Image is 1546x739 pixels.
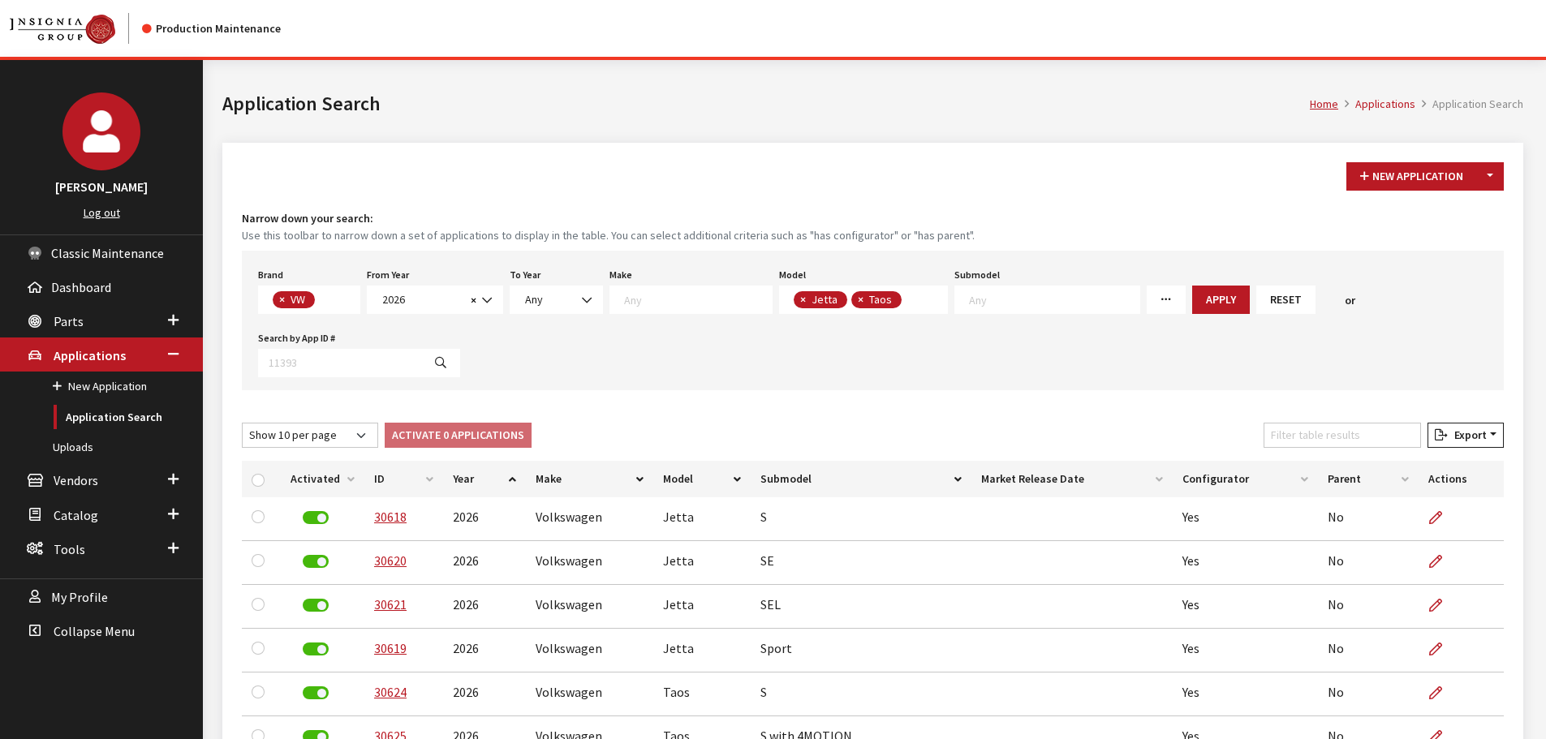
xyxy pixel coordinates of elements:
th: Model: activate to sort column ascending [653,461,750,497]
td: Volkswagen [526,585,653,629]
th: Parent: activate to sort column ascending [1318,461,1419,497]
button: Remove item [273,291,289,308]
button: Remove item [851,291,868,308]
a: 30619 [374,640,407,656]
td: S [751,672,971,716]
a: Insignia Group logo [10,13,142,44]
th: Configurator: activate to sort column ascending [1173,461,1318,497]
th: Year: activate to sort column ascending [443,461,526,497]
th: Activated: activate to sort column ascending [281,461,364,497]
button: Remove item [794,291,810,308]
th: Submodel: activate to sort column ascending [751,461,971,497]
td: S [751,497,971,541]
input: Filter table results [1264,423,1421,448]
a: Edit Application [1428,497,1456,538]
span: Dashboard [51,279,111,295]
img: Cheyenne Dorton [62,92,140,170]
li: Application Search [1415,96,1523,113]
td: Jetta [653,541,750,585]
span: Vendors [54,473,98,489]
td: Yes [1173,585,1318,629]
textarea: Search [906,294,915,308]
img: Catalog Maintenance [10,15,115,44]
span: × [279,292,285,307]
label: Deactivate Application [303,511,329,524]
td: 2026 [443,497,526,541]
td: Jetta [653,585,750,629]
td: Volkswagen [526,629,653,672]
label: From Year [367,268,409,282]
span: Any [510,286,603,314]
td: Jetta [653,497,750,541]
th: Market Release Date: activate to sort column ascending [971,461,1173,497]
td: Yes [1173,541,1318,585]
button: Reset [1256,286,1316,314]
button: Remove all items [466,291,476,310]
span: 2026 [367,286,503,314]
span: VW [289,292,309,307]
td: Volkswagen [526,672,653,716]
span: Taos [868,292,896,307]
td: 2026 [443,541,526,585]
td: 2026 [443,585,526,629]
th: Actions [1419,461,1504,497]
span: Collapse Menu [54,623,135,639]
span: Any [520,291,592,308]
textarea: Search [319,294,328,308]
span: Catalog [54,507,98,523]
td: No [1318,585,1419,629]
span: or [1345,292,1355,309]
td: No [1318,541,1419,585]
button: New Application [1346,162,1477,191]
th: Make: activate to sort column ascending [526,461,653,497]
a: Edit Application [1428,672,1456,713]
h3: [PERSON_NAME] [16,177,187,196]
td: No [1318,672,1419,716]
label: Submodel [954,268,1000,282]
li: VW [273,291,315,308]
label: Deactivate Application [303,686,329,699]
td: Sport [751,629,971,672]
td: Volkswagen [526,541,653,585]
td: Taos [653,672,750,716]
td: 2026 [443,629,526,672]
span: Jetta [810,292,842,307]
a: Edit Application [1428,629,1456,669]
small: Use this toolbar to narrow down a set of applications to display in the table. You can select add... [242,227,1504,244]
a: Edit Application [1428,541,1456,582]
a: 30620 [374,552,407,569]
textarea: Search [969,292,1139,307]
span: My Profile [51,589,108,605]
a: Log out [84,205,120,220]
span: Export [1448,428,1487,442]
label: Model [779,268,806,282]
label: Brand [258,268,283,282]
td: 2026 [443,672,526,716]
td: Jetta [653,629,750,672]
li: Jetta [794,291,847,308]
button: Apply [1192,286,1250,314]
label: Search by App ID # [258,331,335,346]
h4: Narrow down your search: [242,210,1504,227]
a: 30621 [374,596,407,612]
span: × [800,292,806,307]
span: Parts [54,313,84,329]
td: SEL [751,585,971,629]
td: Yes [1173,672,1318,716]
span: Any [525,292,543,307]
td: No [1318,497,1419,541]
input: 11393 [258,349,422,377]
span: Applications [54,347,126,363]
td: Yes [1173,629,1318,672]
li: Applications [1338,96,1415,113]
th: ID: activate to sort column ascending [364,461,443,497]
td: Volkswagen [526,497,653,541]
a: Edit Application [1428,585,1456,625]
textarea: Search [624,292,772,307]
h1: Application Search [222,89,1310,118]
label: To Year [510,268,540,282]
span: 2026 [377,291,466,308]
li: Taos [851,291,902,308]
span: × [858,292,863,307]
a: Home [1310,97,1338,111]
